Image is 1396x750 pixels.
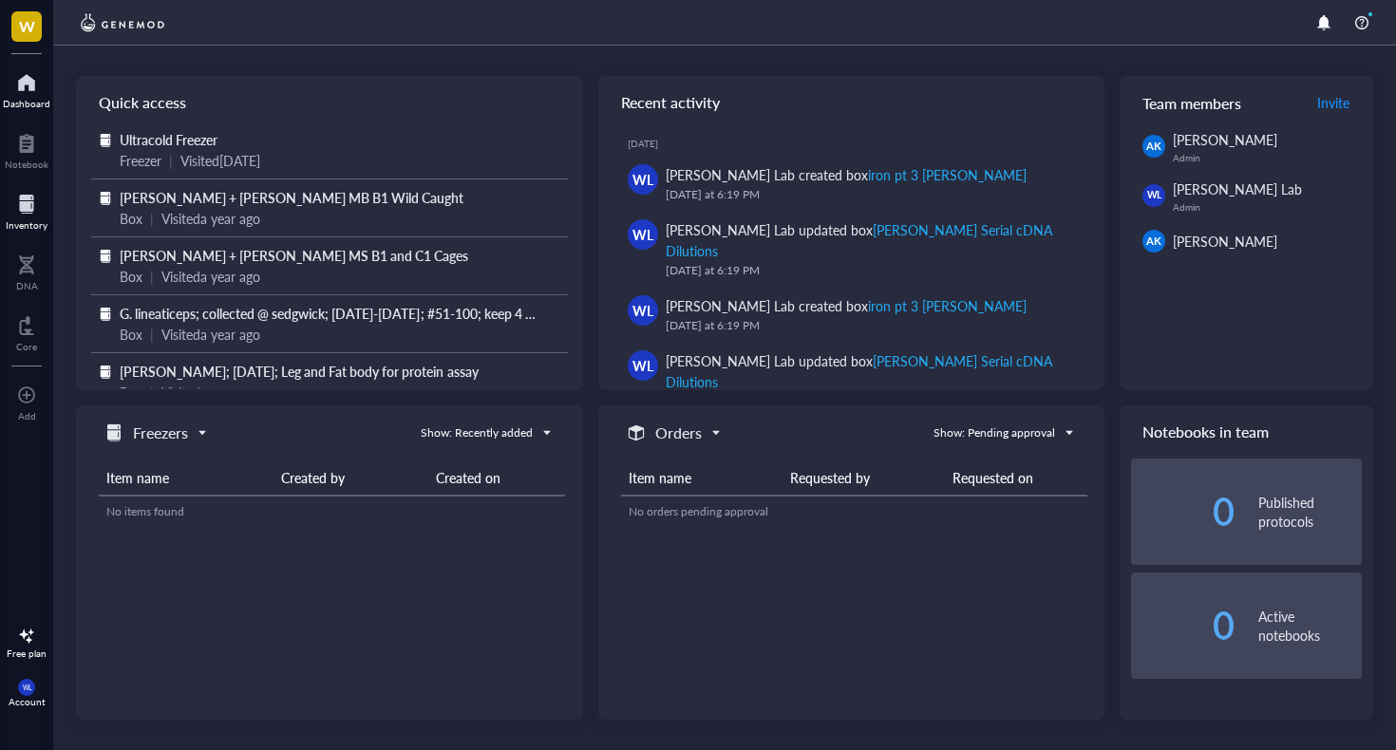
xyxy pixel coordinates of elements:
div: Box [120,382,142,403]
div: Notebook [5,159,48,170]
div: Box [120,208,142,229]
div: Visited a year ago [161,382,260,403]
div: Published protocols [1258,493,1362,531]
div: Quick access [76,76,583,129]
div: Account [9,696,46,707]
span: WL [632,224,653,245]
th: Item name [99,460,274,496]
div: Visited a year ago [161,208,260,229]
button: Invite [1316,87,1350,118]
span: G. lineaticeps; collected @ sedgwick; [DATE]-[DATE]; #51-100; keep 4 LW's genetic [120,304,598,323]
div: | [169,150,173,171]
div: Inventory [6,219,47,231]
a: Core [16,310,37,352]
div: Freezer [120,150,161,171]
span: WL [632,169,653,190]
div: Box [120,266,142,287]
div: iron pt 3 [PERSON_NAME] [868,165,1027,184]
a: WL[PERSON_NAME] Lab updated box[PERSON_NAME] Serial cDNA Dilutions[DATE] at 6:19 PM [613,212,1090,288]
div: [DATE] [628,138,1090,149]
a: WL[PERSON_NAME] Lab created boxiron pt 3 [PERSON_NAME][DATE] at 6:19 PM [613,157,1090,212]
span: [PERSON_NAME] [1173,130,1277,149]
a: WL[PERSON_NAME] Lab created boxiron pt 3 [PERSON_NAME][DATE] at 6:19 PM [613,288,1090,343]
div: Notebooks in team [1120,405,1373,459]
span: AK [1147,234,1161,250]
div: DNA [16,280,38,291]
span: WL [1146,188,1161,202]
a: Dashboard [3,67,50,109]
div: Show: Recently added [421,424,533,441]
div: 0 [1131,497,1235,527]
a: Notebook [5,128,48,170]
div: | [150,208,154,229]
th: Requested on [945,460,1087,496]
th: Requested by [783,460,945,496]
span: [PERSON_NAME]; [DATE]; Leg and Fat body for protein assay [120,362,479,381]
div: Add [18,410,36,422]
span: W [19,14,35,38]
span: [PERSON_NAME] + [PERSON_NAME] MS B1 and C1 Cages [120,246,468,265]
div: No items found [106,503,557,520]
span: [PERSON_NAME] + [PERSON_NAME] MB B1 Wild Caught [120,188,463,207]
div: | [150,382,154,403]
div: Visited a year ago [161,266,260,287]
div: Dashboard [3,98,50,109]
div: [DATE] at 6:19 PM [666,316,1075,335]
div: Active notebooks [1258,607,1362,645]
div: Free plan [7,647,47,659]
div: | [150,324,154,345]
div: No orders pending approval [629,503,1080,520]
div: [PERSON_NAME] Lab created box [666,295,1028,316]
div: [DATE] at 6:19 PM [666,261,1075,280]
div: Core [16,341,37,352]
th: Item name [621,460,783,496]
span: [PERSON_NAME] Lab [1173,179,1302,198]
span: [PERSON_NAME] [1173,232,1277,251]
div: [PERSON_NAME] Lab created box [666,164,1028,185]
h5: Freezers [133,422,188,444]
span: WL [632,355,653,376]
h5: Orders [655,422,702,444]
th: Created on [428,460,565,496]
div: Visited a year ago [161,324,260,345]
div: Recent activity [598,76,1105,129]
span: WL [632,300,653,321]
div: Show: Pending approval [934,424,1055,441]
span: Ultracold Freezer [120,130,217,149]
div: Admin [1173,152,1362,163]
div: Visited [DATE] [180,150,260,171]
a: DNA [16,250,38,291]
th: Created by [274,460,429,496]
div: Box [120,324,142,345]
span: AK [1147,139,1161,155]
div: | [150,266,154,287]
div: [PERSON_NAME] Lab updated box [666,219,1075,261]
div: Team members [1120,76,1373,129]
div: [PERSON_NAME] Lab updated box [666,350,1075,392]
img: genemod-logo [76,11,169,34]
a: WL[PERSON_NAME] Lab updated box[PERSON_NAME] Serial cDNA Dilutions[DATE] at 6:19 PM [613,343,1090,419]
div: [DATE] at 6:19 PM [666,185,1075,204]
div: 0 [1131,610,1235,641]
span: WL [22,684,30,691]
span: Invite [1317,93,1349,112]
a: Inventory [6,189,47,231]
div: Admin [1173,201,1362,213]
div: iron pt 3 [PERSON_NAME] [868,296,1027,315]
